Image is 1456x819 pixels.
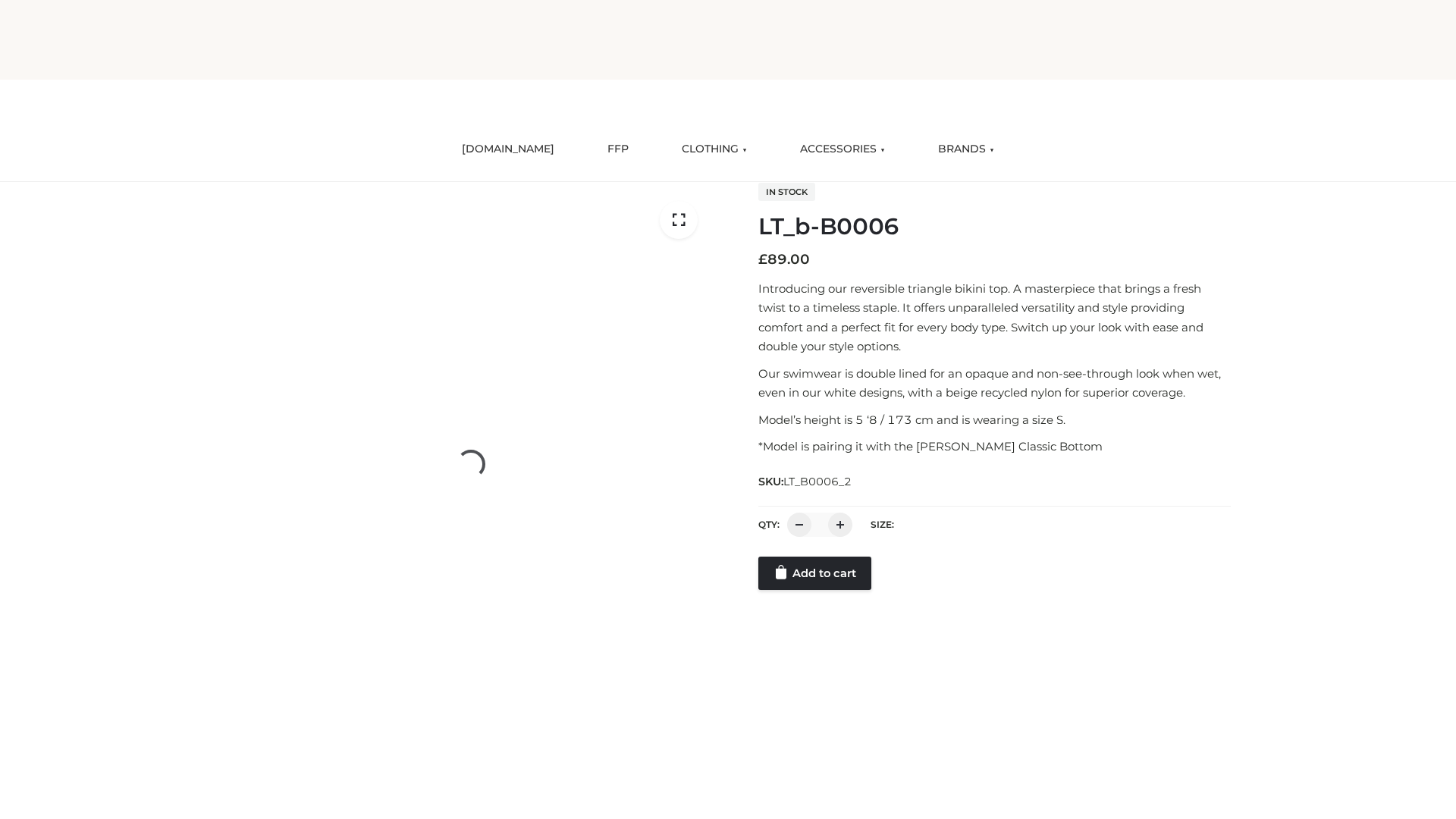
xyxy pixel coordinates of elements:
p: Introducing our reversible triangle bikini top. A masterpiece that brings a fresh twist to a time... [758,279,1231,356]
a: Add to cart [758,557,871,590]
p: Model’s height is 5 ‘8 / 173 cm and is wearing a size S. [758,410,1231,430]
span: LT_B0006_2 [783,475,852,488]
span: In stock [758,183,815,201]
a: ACCESSORIES [789,133,896,166]
label: Size: [871,519,894,530]
a: [DOMAIN_NAME] [450,133,566,166]
a: FFP [596,133,640,166]
label: QTY: [758,519,780,530]
bdi: 89.00 [758,251,810,268]
h1: LT_b-B0006 [758,213,1231,240]
a: BRANDS [927,133,1006,166]
a: CLOTHING [670,133,758,166]
span: £ [758,251,767,268]
p: *Model is pairing it with the [PERSON_NAME] Classic Bottom [758,437,1231,457]
p: Our swimwear is double lined for an opaque and non-see-through look when wet, even in our white d... [758,364,1231,403]
span: SKU: [758,472,853,491]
